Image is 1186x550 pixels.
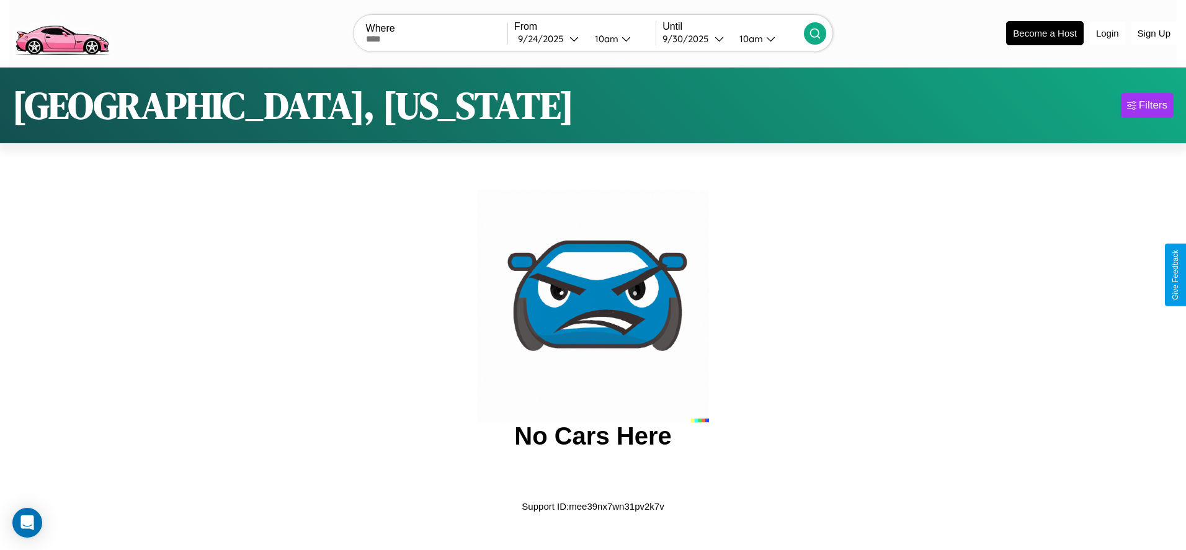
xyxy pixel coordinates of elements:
button: Login [1090,22,1125,45]
label: From [514,21,656,32]
label: Until [662,21,804,32]
h2: No Cars Here [514,422,671,450]
img: logo [9,6,114,58]
div: 10am [733,33,766,45]
button: Filters [1121,93,1174,118]
button: 9/24/2025 [514,32,585,45]
p: Support ID: mee39nx7wn31pv2k7v [522,498,664,515]
div: Give Feedback [1171,250,1180,300]
div: Filters [1139,99,1167,112]
button: Sign Up [1131,22,1177,45]
button: Become a Host [1006,21,1084,45]
div: 9 / 24 / 2025 [518,33,569,45]
button: 10am [585,32,656,45]
button: 10am [729,32,804,45]
div: 9 / 30 / 2025 [662,33,715,45]
h1: [GEOGRAPHIC_DATA], [US_STATE] [12,80,574,131]
div: Open Intercom Messenger [12,508,42,538]
div: 10am [589,33,622,45]
img: car [477,190,709,422]
label: Where [366,23,507,34]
